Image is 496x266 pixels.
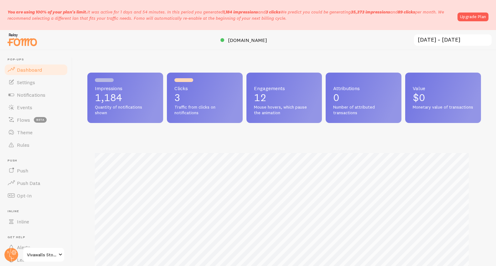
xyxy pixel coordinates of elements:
[17,244,30,250] span: Alerts
[398,9,415,15] b: 89 clicks
[23,247,65,262] a: Vivawalls Store
[17,142,29,148] span: Rules
[351,9,415,15] span: and
[17,92,45,98] span: Notifications
[4,126,68,139] a: Theme
[4,64,68,76] a: Dashboard
[95,93,156,103] p: 1,184
[17,79,35,85] span: Settings
[8,9,87,15] span: You are using 100% of your plan's limit.
[4,139,68,151] a: Rules
[254,86,315,91] span: Engagements
[223,9,258,15] b: 1,184 impressions
[17,104,32,110] span: Events
[95,86,156,91] span: Impressions
[17,117,30,123] span: Flows
[413,105,473,110] span: Monetary value of transactions
[413,86,473,91] span: Value
[4,114,68,126] a: Flows beta
[17,129,33,136] span: Theme
[333,86,394,91] span: Attributions
[8,235,68,239] span: Get Help
[4,164,68,177] a: Push
[254,105,315,115] span: Mouse hovers, which pause the animation
[8,209,68,213] span: Inline
[34,117,47,123] span: beta
[174,105,235,115] span: Traffic from clicks on notifications
[17,218,29,225] span: Inline
[8,159,68,163] span: Push
[457,13,488,21] a: Upgrade Plan
[174,86,235,91] span: Clicks
[8,9,454,21] p: It was active for 1 days and 54 minutes. In this period you generated We predict you could be gen...
[4,101,68,114] a: Events
[8,58,68,62] span: Pop-ups
[4,189,68,202] a: Opt-In
[4,76,68,89] a: Settings
[7,32,38,48] img: fomo-relay-logo-orange.svg
[17,167,28,174] span: Push
[174,93,235,103] p: 3
[17,67,42,73] span: Dashboard
[4,241,68,253] a: Alerts
[266,9,281,15] b: 3 clicks
[4,215,68,228] a: Inline
[4,177,68,189] a: Push Data
[17,180,40,186] span: Push Data
[4,89,68,101] a: Notifications
[95,105,156,115] span: Quantity of notifications shown
[17,192,32,199] span: Opt-In
[413,91,425,104] span: $0
[27,251,57,258] span: Vivawalls Store
[351,9,390,15] b: 35,373 impressions
[333,93,394,103] p: 0
[254,93,315,103] p: 12
[333,105,394,115] span: Number of attributed transactions
[223,9,281,15] span: and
